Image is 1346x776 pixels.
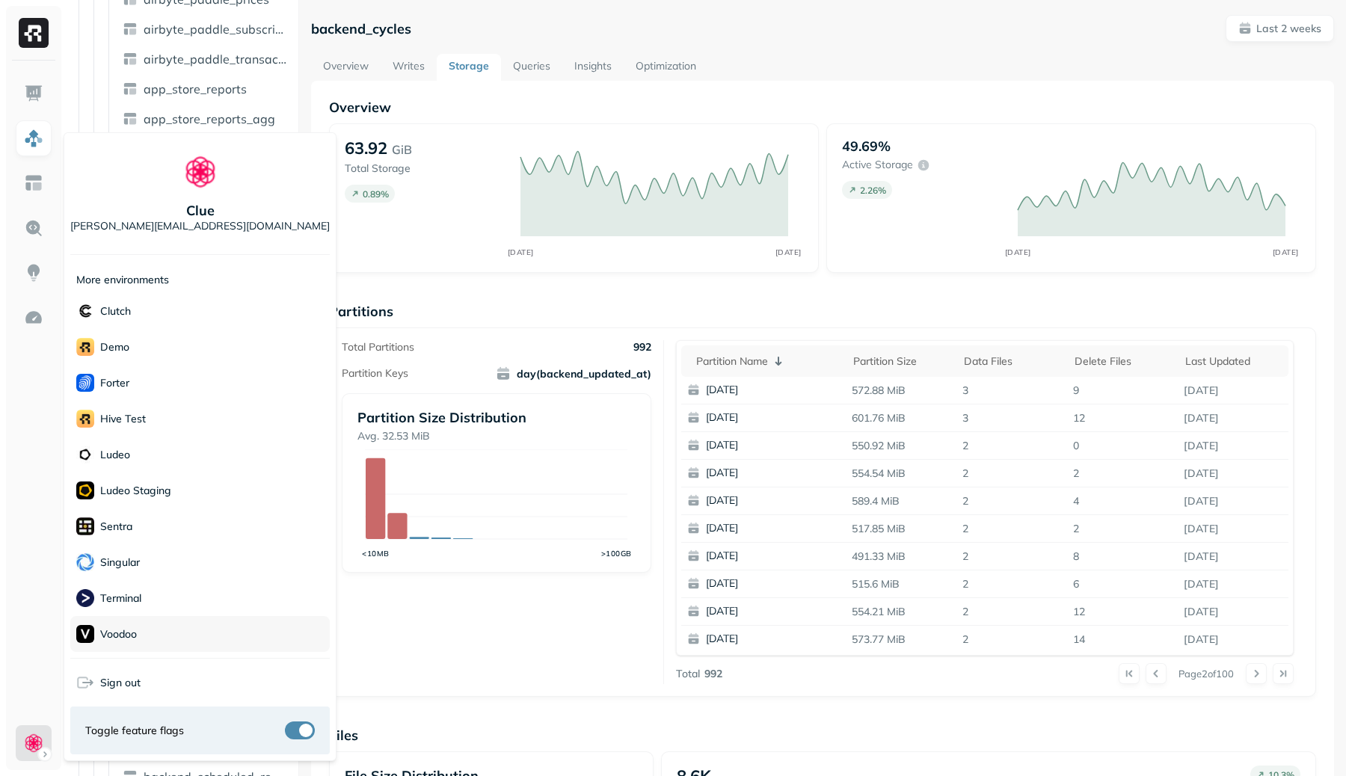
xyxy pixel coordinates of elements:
[76,410,94,428] img: Hive Test
[76,273,169,287] p: More environments
[76,374,94,392] img: Forter
[76,302,94,320] img: Clutch
[76,446,94,464] img: Ludeo
[100,376,129,390] p: Forter
[76,625,94,643] img: Voodoo
[186,202,215,219] p: Clue
[70,219,330,233] p: [PERSON_NAME][EMAIL_ADDRESS][DOMAIN_NAME]
[100,627,137,641] p: Voodoo
[100,340,129,354] p: demo
[100,520,132,534] p: Sentra
[76,338,94,356] img: demo
[100,591,141,606] p: Terminal
[76,589,94,607] img: Terminal
[100,676,141,690] span: Sign out
[100,448,130,462] p: Ludeo
[76,481,94,499] img: Ludeo Staging
[76,517,94,535] img: Sentra
[100,555,140,570] p: Singular
[76,553,94,571] img: Singular
[100,304,131,318] p: Clutch
[85,724,184,738] span: Toggle feature flags
[100,484,171,498] p: Ludeo Staging
[182,154,218,190] img: Clue
[100,412,146,426] p: Hive Test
